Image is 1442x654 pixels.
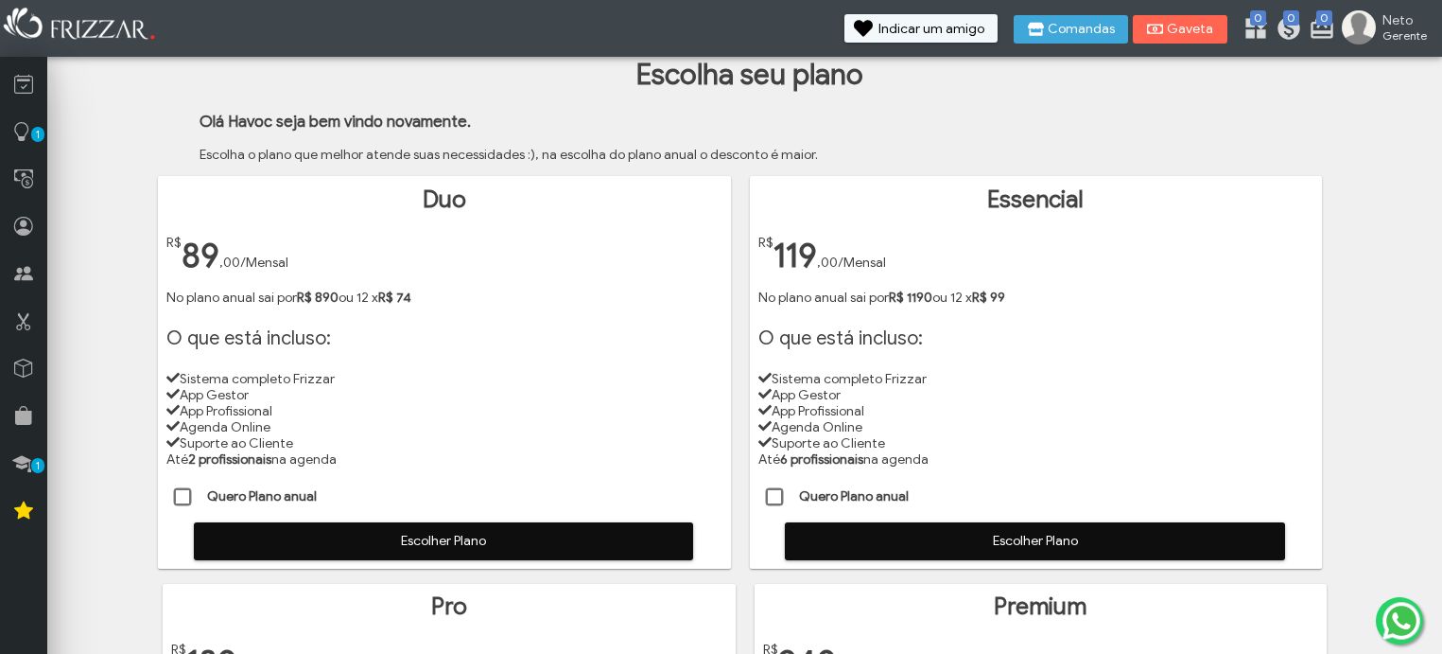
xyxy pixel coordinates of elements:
[31,127,44,142] span: 1
[972,290,1005,306] strong: R$ 99
[758,327,1313,350] h1: O que está incluso:
[1250,10,1266,26] span: 0
[1382,12,1427,28] span: Neto
[182,235,219,276] span: 89
[297,290,339,306] strong: R$ 890
[1133,15,1227,44] button: Gaveta
[889,290,932,306] strong: R$ 1190
[785,522,1284,560] button: Escolher Plano
[1167,23,1214,36] span: Gaveta
[878,23,984,36] span: Indicar um amigo
[758,235,773,251] span: R$
[758,403,1313,419] li: App Profissional
[200,147,1436,163] p: Escolha o plano que melhor atende suas necessidades :), na escolha do plano anual o desconto é ma...
[799,488,909,504] strong: Quero Plano anual
[1342,10,1433,48] a: Neto Gerente
[207,527,680,556] span: Escolher Plano
[240,255,288,271] span: /Mensal
[62,57,1436,93] h1: Escolha seu plano
[171,592,726,621] h1: Pro
[31,458,44,473] span: 1
[1048,23,1115,36] span: Comandas
[188,451,271,468] strong: 2 profissionais
[166,371,721,387] li: Sistema completo Frizzar
[780,451,863,468] strong: 6 profissionais
[758,186,1313,214] h1: Essencial
[758,387,1313,403] li: App Gestor
[166,327,721,350] h1: O que está incluso:
[1242,15,1261,45] a: 0
[166,186,721,214] h1: Duo
[166,235,182,251] span: R$
[758,419,1313,435] li: Agenda Online
[194,522,693,560] button: Escolher Plano
[1382,28,1427,43] span: Gerente
[166,451,721,468] li: Até na agenda
[1276,15,1294,45] a: 0
[166,403,721,419] li: App Profissional
[207,488,317,504] strong: Quero Plano anual
[1316,10,1332,26] span: 0
[219,255,240,271] span: ,00
[166,419,721,435] li: Agenda Online
[773,235,817,276] span: 119
[1309,15,1328,45] a: 0
[378,290,411,306] strong: R$ 74
[200,112,1436,132] h3: Olá Havoc seja bem vindo novamente.
[166,387,721,403] li: App Gestor
[763,592,1318,621] h1: Premium
[1379,598,1424,644] img: whatsapp.png
[758,435,1313,451] li: Suporte ao Cliente
[758,451,1313,468] li: Até na agenda
[166,290,721,306] p: No plano anual sai por ou 12 x
[758,290,1313,306] p: No plano anual sai por ou 12 x
[166,435,721,451] li: Suporte ao Cliente
[844,14,998,43] button: Indicar um amigo
[1014,15,1128,44] button: Comandas
[838,255,886,271] span: /Mensal
[758,371,1313,387] li: Sistema completo Frizzar
[817,255,838,271] span: ,00
[798,527,1271,556] span: Escolher Plano
[1283,10,1299,26] span: 0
